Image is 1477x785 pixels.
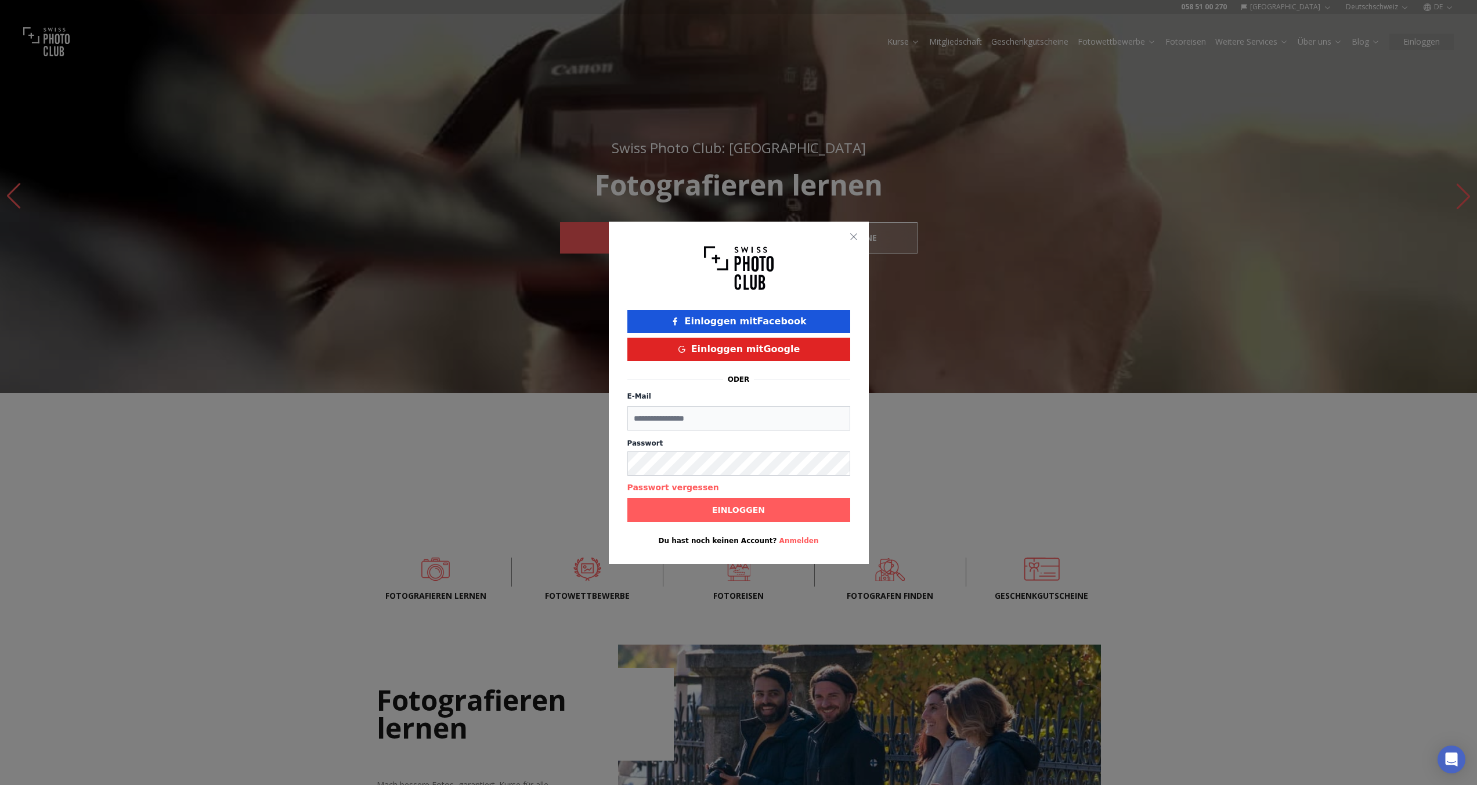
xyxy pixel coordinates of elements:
[779,536,819,545] button: Anmelden
[627,536,850,545] p: Du hast noch keinen Account?
[728,375,750,384] p: oder
[704,240,774,296] img: Swiss photo club
[627,498,850,522] button: Einloggen
[627,338,850,361] button: Einloggen mitGoogle
[712,504,765,516] b: Einloggen
[627,392,651,400] label: E-Mail
[627,482,719,493] button: Passwort vergessen
[627,439,850,448] label: Passwort
[627,310,850,333] button: Einloggen mitFacebook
